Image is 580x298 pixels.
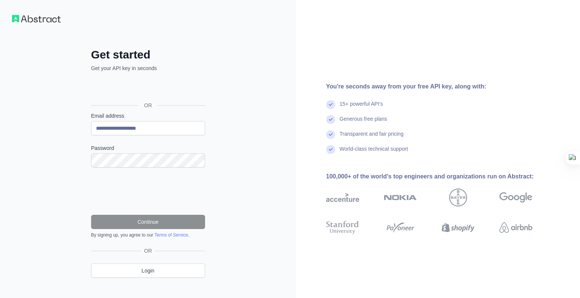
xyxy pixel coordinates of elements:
a: Login [91,264,205,278]
img: payoneer [384,219,417,236]
h2: Get started [91,48,205,61]
button: Continue [91,215,205,229]
div: 100,000+ of the world's top engineers and organizations run on Abstract: [326,172,556,181]
iframe: reCAPTCHA [91,177,205,206]
img: stanford university [326,219,359,236]
img: bayer [449,189,467,207]
label: Email address [91,112,205,120]
img: check mark [326,145,335,154]
img: shopify [442,219,475,236]
p: Get your API key in seconds [91,64,205,72]
div: 15+ powerful API's [340,100,383,115]
img: accenture [326,189,359,207]
label: Password [91,144,205,152]
img: check mark [326,115,335,124]
img: airbnb [499,219,532,236]
iframe: “使用 Google 账号登录”按钮 [87,80,207,97]
div: You're seconds away from your free API key, along with: [326,82,556,91]
div: By signing up, you agree to our . [91,232,205,238]
div: World-class technical support [340,145,408,160]
img: check mark [326,130,335,139]
img: Workflow [12,15,61,22]
span: OR [141,247,155,255]
div: Generous free plans [340,115,387,130]
img: google [499,189,532,207]
span: OR [138,102,158,109]
a: Terms of Service [154,232,188,238]
img: nokia [384,189,417,207]
img: check mark [326,100,335,109]
div: Transparent and fair pricing [340,130,404,145]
